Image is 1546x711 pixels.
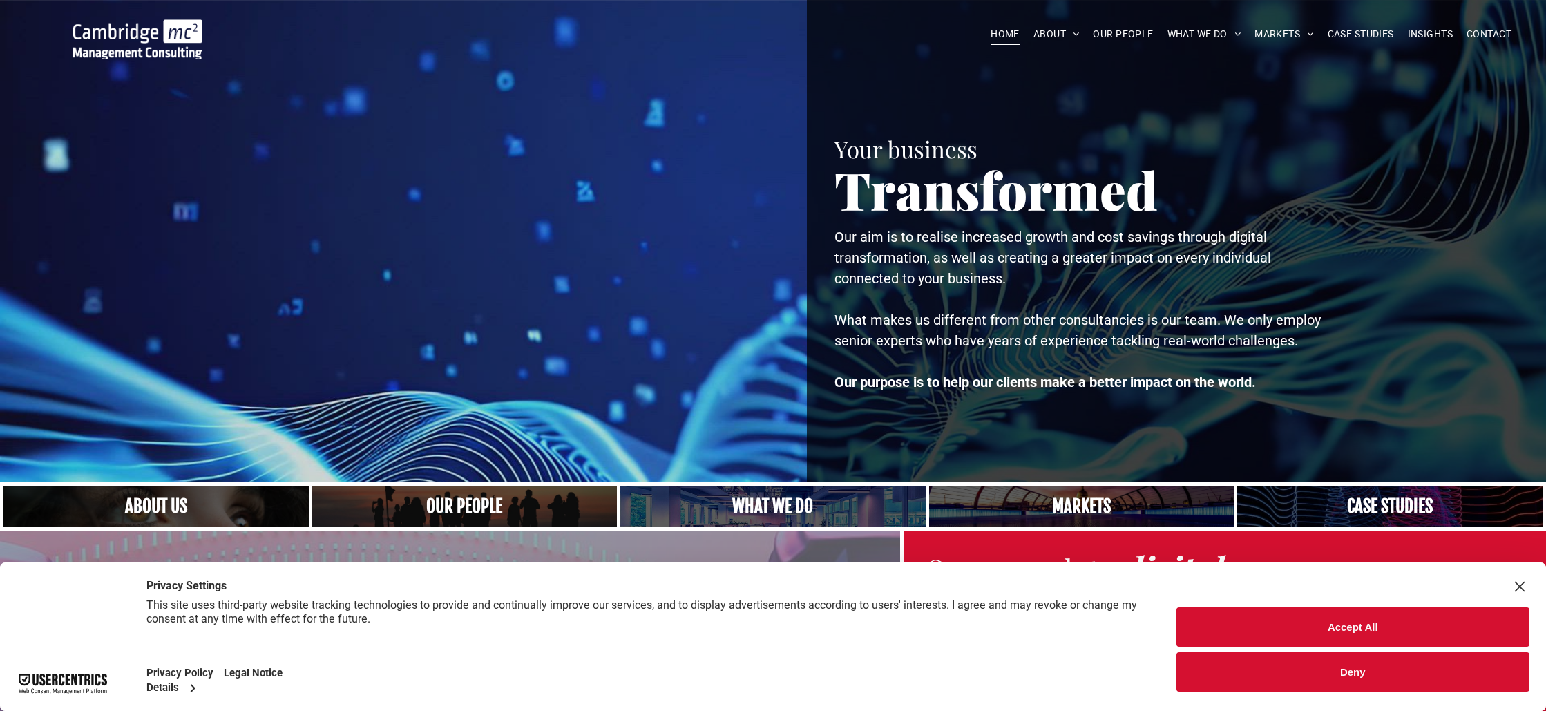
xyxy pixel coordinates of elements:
a: CONTACT [1460,23,1518,45]
span: Our aim is to realise increased growth and cost savings through digital transformation, as well a... [834,229,1271,287]
a: HOME [984,23,1027,45]
span: Transformed [834,155,1158,224]
strong: Our purpose is to help our clients make a better impact on the world. [834,374,1256,390]
span: Our complete [924,549,1116,590]
a: MARKETS [1248,23,1320,45]
a: INSIGHTS [1401,23,1460,45]
span: What makes us different from other consultancies is our team. We only employ senior experts who h... [834,312,1321,349]
a: CASE STUDIES [1321,23,1401,45]
strong: digital [1123,545,1224,591]
a: CASE STUDIES | See an Overview of All Our Case Studies | Cambridge Management Consulting [1237,486,1543,527]
a: WHAT WE DO [1161,23,1248,45]
img: Go to Homepage [73,19,202,59]
a: A yoga teacher lifting his whole body off the ground in the peacock pose [620,486,926,527]
span: Your business [834,133,977,164]
a: Our Markets | Cambridge Management Consulting [929,486,1234,527]
a: Your Business Transformed | Cambridge Management Consulting [73,21,202,36]
a: OUR PEOPLE [1086,23,1160,45]
a: Close up of woman's face, centered on her eyes [3,486,309,527]
a: A crowd in silhouette at sunset, on a rise or lookout point [312,486,618,527]
a: ABOUT [1027,23,1087,45]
